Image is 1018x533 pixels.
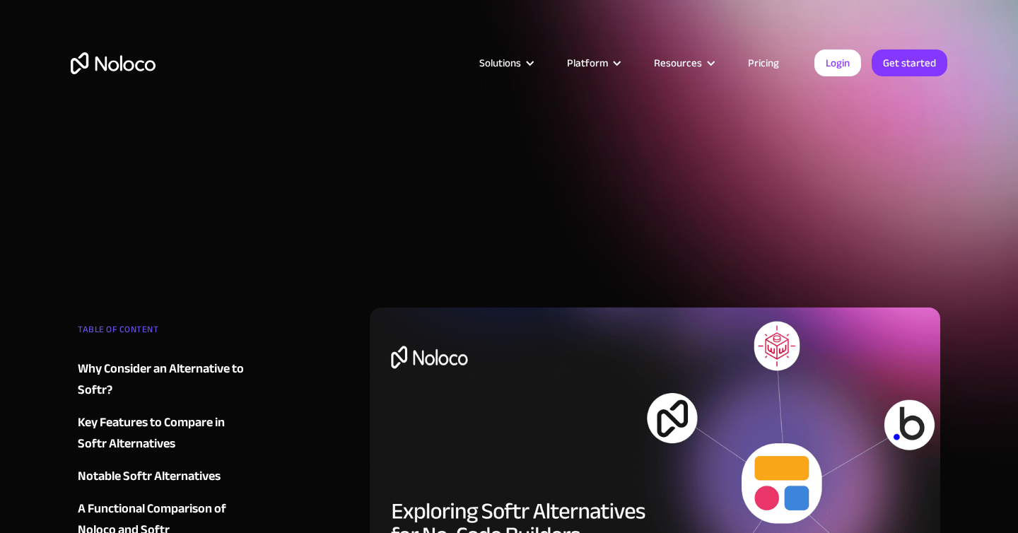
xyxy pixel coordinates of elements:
div: Solutions [479,54,521,72]
a: Key Features to Compare in Softr Alternatives [78,412,249,455]
a: Why Consider an Alternative to Softr? [78,358,249,401]
a: home [71,52,156,74]
div: Resources [636,54,730,72]
a: Pricing [730,54,797,72]
div: TABLE OF CONTENT [78,319,249,347]
div: Platform [549,54,636,72]
div: Resources [654,54,702,72]
div: Platform [567,54,608,72]
div: Solutions [462,54,549,72]
a: Get started [872,49,947,76]
a: Notable Softr Alternatives [78,466,249,487]
a: Login [814,49,861,76]
div: Notable Softr Alternatives [78,466,221,487]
